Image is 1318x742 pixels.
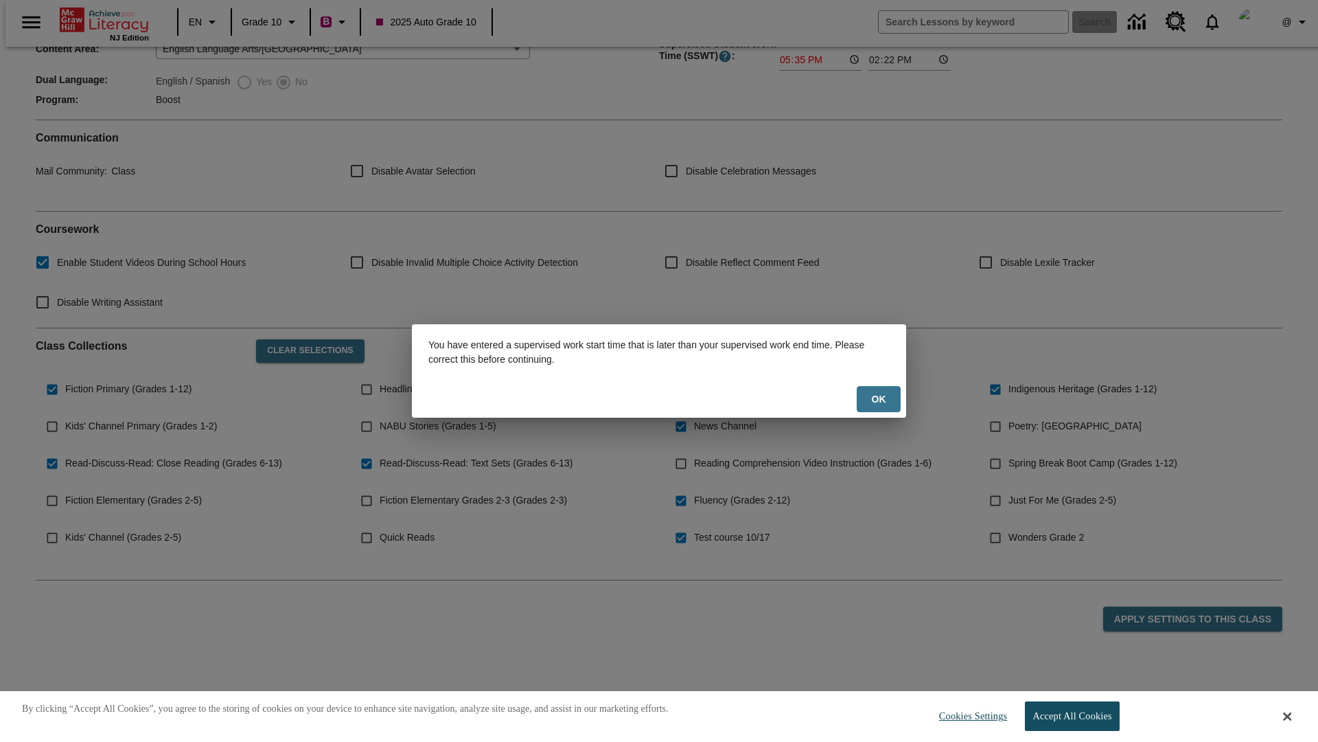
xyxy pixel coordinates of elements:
button: Ok [857,386,901,413]
p: By clicking “Accept All Cookies”, you agree to the storing of cookies on your device to enhance s... [22,702,669,716]
button: Accept All Cookies [1025,701,1119,731]
button: Close [1283,710,1291,723]
p: You have entered a supervised work start time that is later than your supervised work end time. P... [428,338,890,367]
button: Cookies Settings [927,702,1013,730]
